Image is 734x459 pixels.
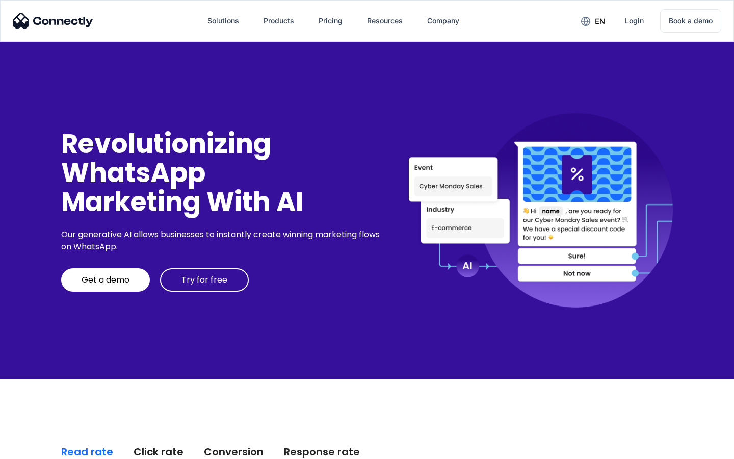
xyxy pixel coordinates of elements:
a: Book a demo [660,9,721,33]
div: Click rate [134,445,183,459]
a: Get a demo [61,268,150,292]
div: Our generative AI allows businesses to instantly create winning marketing flows on WhatsApp. [61,228,383,253]
div: en [595,14,605,29]
a: Try for free [160,268,249,292]
a: Pricing [310,9,351,33]
div: Resources [367,14,403,28]
div: Company [427,14,459,28]
div: Login [625,14,644,28]
div: Products [264,14,294,28]
div: Pricing [319,14,343,28]
div: Get a demo [82,275,129,285]
div: Read rate [61,445,113,459]
div: Solutions [207,14,239,28]
div: Response rate [284,445,360,459]
div: Conversion [204,445,264,459]
div: Try for free [181,275,227,285]
img: Connectly Logo [13,13,93,29]
a: Login [617,9,652,33]
div: Revolutionizing WhatsApp Marketing With AI [61,129,383,217]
